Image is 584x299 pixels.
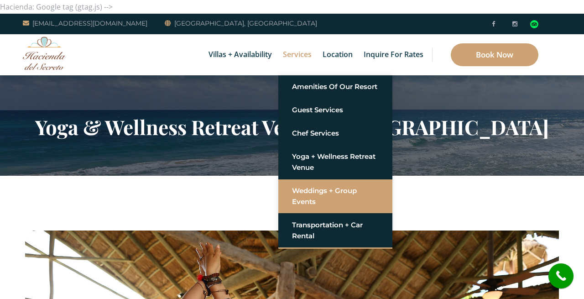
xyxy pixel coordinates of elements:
h2: Yoga & Wellness Retreat Venue - [GEOGRAPHIC_DATA] [25,115,559,139]
div: Read traveler reviews on Tripadvisor [530,20,538,28]
img: Tripadvisor_logomark.svg [530,20,538,28]
a: Yoga + Wellness Retreat Venue [292,148,379,176]
a: Transportation + Car Rental [292,217,379,244]
a: call [548,263,574,289]
a: Amenities of Our Resort [292,79,379,95]
a: Villas + Availability [204,34,276,75]
a: Guest Services [292,102,379,118]
a: Services [278,34,316,75]
a: [GEOGRAPHIC_DATA], [GEOGRAPHIC_DATA] [165,18,317,29]
i: call [551,266,571,286]
a: [EMAIL_ADDRESS][DOMAIN_NAME] [23,18,147,29]
a: Chef Services [292,125,379,142]
a: Book Now [451,43,538,66]
img: Awesome Logo [23,37,66,70]
a: Inquire for Rates [359,34,428,75]
a: Weddings + Group Events [292,183,379,210]
a: Location [318,34,357,75]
